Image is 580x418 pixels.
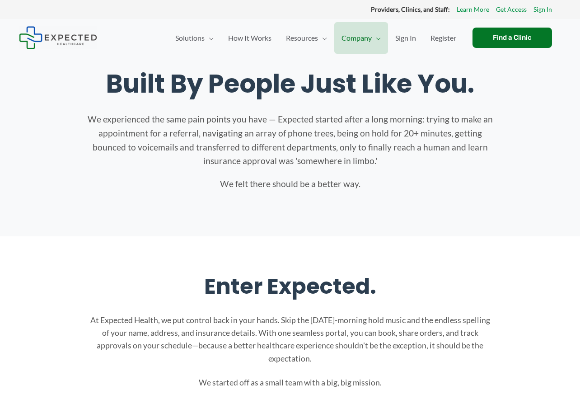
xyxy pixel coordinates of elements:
h1: Built By People Just Like You. [28,69,552,99]
strong: Providers, Clinics, and Staff: [371,5,450,13]
span: Solutions [175,22,205,54]
p: We experienced the same pain points you have — Expected started after a long morning: trying to m... [87,113,493,168]
a: Learn More [457,4,489,15]
span: Menu Toggle [372,22,381,54]
a: Find a Clinic [472,28,552,48]
a: ResourcesMenu Toggle [279,22,334,54]
nav: Primary Site Navigation [168,22,463,54]
a: Get Access [496,4,527,15]
a: How It Works [221,22,279,54]
a: SolutionsMenu Toggle [168,22,221,54]
a: Sign In [388,22,423,54]
span: Resources [286,22,318,54]
a: Sign In [533,4,552,15]
span: Menu Toggle [318,22,327,54]
img: Expected Healthcare Logo - side, dark font, small [19,26,97,49]
h2: Enter Expected. [28,272,552,301]
span: Register [430,22,456,54]
p: At Expected Health, we put control back in your hands. Skip the [DATE]-morning hold music and the... [87,314,493,365]
span: Sign In [395,22,416,54]
a: Register [423,22,463,54]
p: We felt there should be a better way. [87,177,493,191]
span: Menu Toggle [205,22,214,54]
span: How It Works [228,22,271,54]
p: We started off as a small team with a big, big mission. [87,376,493,389]
a: CompanyMenu Toggle [334,22,388,54]
span: Company [341,22,372,54]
